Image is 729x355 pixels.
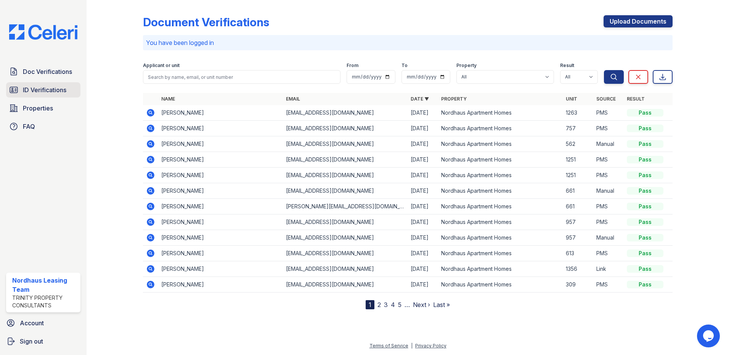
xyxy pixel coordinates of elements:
td: Nordhaus Apartment Homes [438,121,563,136]
td: [EMAIL_ADDRESS][DOMAIN_NAME] [283,168,408,183]
td: PMS [593,121,624,136]
td: [DATE] [408,230,438,246]
a: Email [286,96,300,102]
td: PMS [593,152,624,168]
a: Date ▼ [411,96,429,102]
td: Link [593,261,624,277]
iframe: chat widget [697,325,721,347]
span: Doc Verifications [23,67,72,76]
a: Account [3,315,83,331]
td: PMS [593,214,624,230]
td: Nordhaus Apartment Homes [438,261,563,277]
span: FAQ [23,122,35,131]
td: Manual [593,136,624,152]
td: [PERSON_NAME] [158,152,283,168]
a: 3 [384,301,388,309]
td: [PERSON_NAME] [158,214,283,230]
td: 661 [563,199,593,214]
td: PMS [593,105,624,121]
td: 309 [563,277,593,293]
td: [PERSON_NAME] [158,277,283,293]
div: Pass [627,109,663,117]
label: From [347,62,358,69]
td: [DATE] [408,105,438,121]
a: 5 [398,301,401,309]
td: [DATE] [408,199,438,214]
td: [EMAIL_ADDRESS][DOMAIN_NAME] [283,214,408,230]
td: 957 [563,214,593,230]
td: [PERSON_NAME] [158,121,283,136]
td: [EMAIL_ADDRESS][DOMAIN_NAME] [283,136,408,152]
div: Pass [627,203,663,210]
td: 1263 [563,105,593,121]
a: Upload Documents [604,15,673,27]
td: [EMAIL_ADDRESS][DOMAIN_NAME] [283,152,408,168]
td: [DATE] [408,152,438,168]
td: [PERSON_NAME] [158,183,283,199]
td: [DATE] [408,261,438,277]
td: [DATE] [408,168,438,183]
td: [PERSON_NAME] [158,105,283,121]
td: [PERSON_NAME] [158,261,283,277]
div: Pass [627,234,663,241]
a: 4 [391,301,395,309]
td: PMS [593,168,624,183]
div: Pass [627,125,663,132]
td: [DATE] [408,136,438,152]
td: Nordhaus Apartment Homes [438,246,563,261]
label: Property [456,62,477,69]
a: Name [161,96,175,102]
label: To [401,62,408,69]
td: Nordhaus Apartment Homes [438,168,563,183]
td: [EMAIL_ADDRESS][DOMAIN_NAME] [283,230,408,246]
div: Pass [627,249,663,257]
td: [EMAIL_ADDRESS][DOMAIN_NAME] [283,121,408,136]
td: Manual [593,230,624,246]
td: [EMAIL_ADDRESS][DOMAIN_NAME] [283,261,408,277]
a: Sign out [3,334,83,349]
div: Pass [627,281,663,288]
input: Search by name, email, or unit number [143,70,340,84]
a: Terms of Service [369,343,408,349]
div: Pass [627,265,663,273]
span: Account [20,318,44,328]
td: 757 [563,121,593,136]
div: Pass [627,218,663,226]
div: Pass [627,187,663,195]
td: [PERSON_NAME] [158,168,283,183]
td: Manual [593,183,624,199]
td: 661 [563,183,593,199]
td: Nordhaus Apartment Homes [438,152,563,168]
td: [DATE] [408,214,438,230]
td: PMS [593,277,624,293]
a: Property [441,96,467,102]
div: Pass [627,171,663,179]
td: [PERSON_NAME] [158,199,283,214]
td: [PERSON_NAME] [158,230,283,246]
a: Next › [413,301,430,309]
label: Result [560,62,574,69]
td: Nordhaus Apartment Homes [438,214,563,230]
td: 957 [563,230,593,246]
a: Doc Verifications [6,64,80,79]
td: [EMAIL_ADDRESS][DOMAIN_NAME] [283,105,408,121]
a: Source [596,96,616,102]
a: FAQ [6,119,80,134]
a: ID Verifications [6,82,80,98]
td: [EMAIL_ADDRESS][DOMAIN_NAME] [283,277,408,293]
div: | [411,343,413,349]
td: Nordhaus Apartment Homes [438,277,563,293]
td: [PERSON_NAME] [158,246,283,261]
div: Trinity Property Consultants [12,294,77,309]
a: 2 [377,301,381,309]
span: Properties [23,104,53,113]
div: Document Verifications [143,15,269,29]
td: 1251 [563,152,593,168]
div: Pass [627,140,663,148]
a: Last » [433,301,450,309]
label: Applicant or unit [143,62,180,69]
span: ID Verifications [23,85,66,94]
td: 613 [563,246,593,261]
td: [EMAIL_ADDRESS][DOMAIN_NAME] [283,183,408,199]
